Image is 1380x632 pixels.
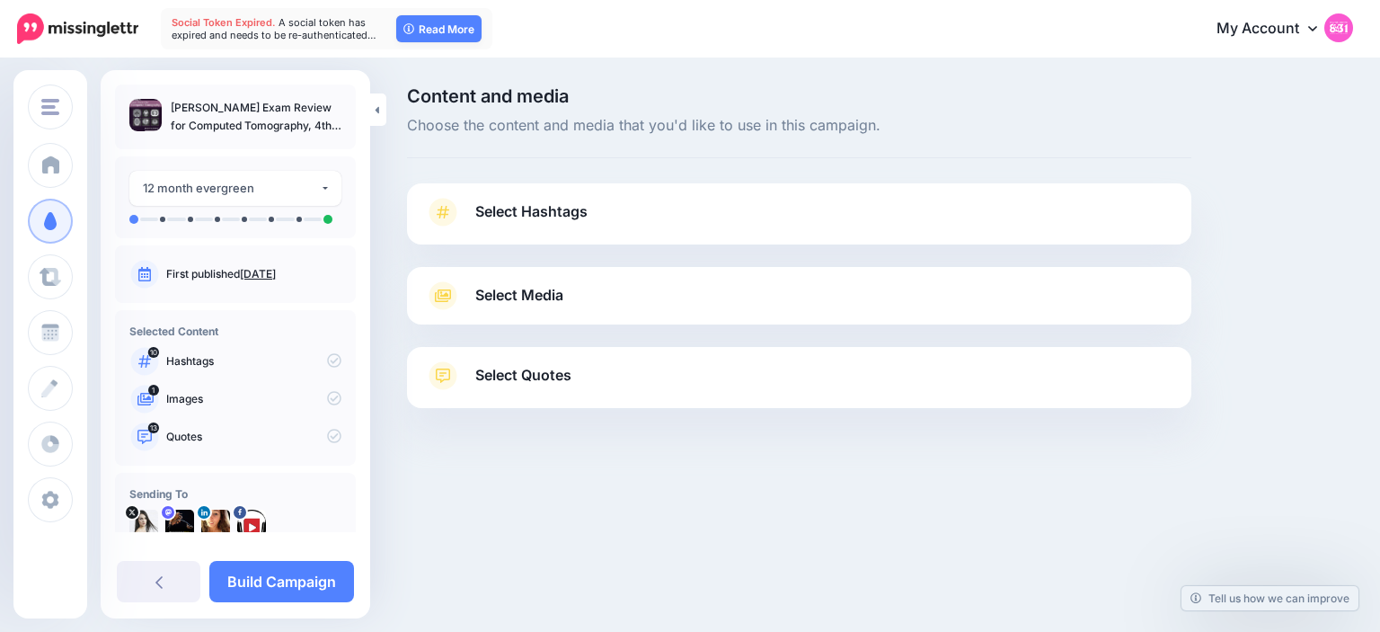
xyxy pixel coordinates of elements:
h4: Sending To [129,487,341,501]
div: 12 month evergreen [143,178,320,199]
img: tSvj_Osu-58146.jpg [129,510,158,539]
p: Hashtags [166,353,341,369]
span: 13 [148,423,159,433]
a: My Account [1199,7,1353,51]
p: [PERSON_NAME] Exam Review for Computed Tomography, 4th Edition – PDF eBook [171,99,341,135]
span: Select Hashtags [475,200,588,224]
h4: Selected Content [129,325,341,338]
a: Select Quotes [425,361,1173,408]
img: 14ae6796bdd0486bacc04baa6b794d5a_thumb.jpg [129,99,162,131]
img: Missinglettr [17,13,138,44]
img: 307443043_482319977280263_5046162966333289374_n-bsa149661.png [237,510,266,539]
a: Select Hashtags [425,198,1173,245]
a: Tell us how we can improve [1181,586,1358,610]
span: 1 [148,385,159,396]
img: 1537218439639-55706.png [201,510,230,539]
span: Content and media [407,87,1191,105]
span: Select Media [475,283,563,307]
p: First published [166,266,341,282]
span: Select Quotes [475,363,571,387]
a: Select Media [425,281,1173,310]
span: 10 [148,347,159,358]
p: Images [166,391,341,407]
button: 12 month evergreen [129,171,341,206]
img: menu.png [41,99,59,115]
a: Read More [396,15,482,42]
a: [DATE] [240,267,276,280]
span: Social Token Expired. [172,16,276,29]
span: Choose the content and media that you'd like to use in this campaign. [407,114,1191,138]
img: 802740b3fb02512f-84599.jpg [165,510,194,539]
span: A social token has expired and needs to be re-authenticated… [172,16,376,41]
p: Quotes [166,429,341,445]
